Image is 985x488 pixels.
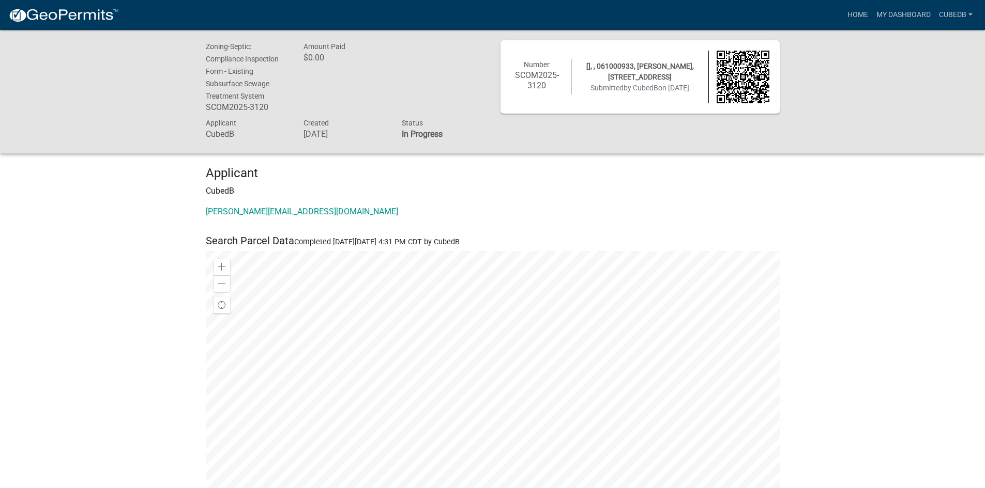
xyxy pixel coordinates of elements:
img: QR code [717,51,769,103]
a: [PERSON_NAME][EMAIL_ADDRESS][DOMAIN_NAME] [206,207,398,216]
h6: SCOM2025-3120 [511,70,564,90]
strong: In Progress [402,129,443,139]
span: Submitted on [DATE] [590,84,689,92]
div: Find my location [214,297,230,313]
a: CubedB [935,5,977,25]
h6: [DATE] [304,129,386,139]
a: My Dashboard [872,5,935,25]
span: [], , 061000933, [PERSON_NAME], [STREET_ADDRESS] [586,62,694,81]
span: Amount Paid [304,42,345,51]
span: Number [524,60,550,69]
span: by CubedB [624,84,658,92]
div: Zoom in [214,259,230,275]
span: Completed [DATE][DATE] 4:31 PM CDT by CubedB [294,238,460,246]
span: Applicant [206,119,236,127]
h5: Search Parcel Data [206,234,780,247]
h6: $0.00 [304,53,386,62]
p: CubedB [206,185,780,197]
h6: SCOM2025-3120 [206,102,289,112]
a: Home [843,5,872,25]
div: Zoom out [214,275,230,292]
span: Status [402,119,423,127]
span: Created [304,119,329,127]
h4: Applicant [206,166,780,181]
span: Zoning-Septic: Compliance Inspection Form - Existing Subsurface Sewage Treatment System [206,42,279,100]
h6: CubedB [206,129,289,139]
